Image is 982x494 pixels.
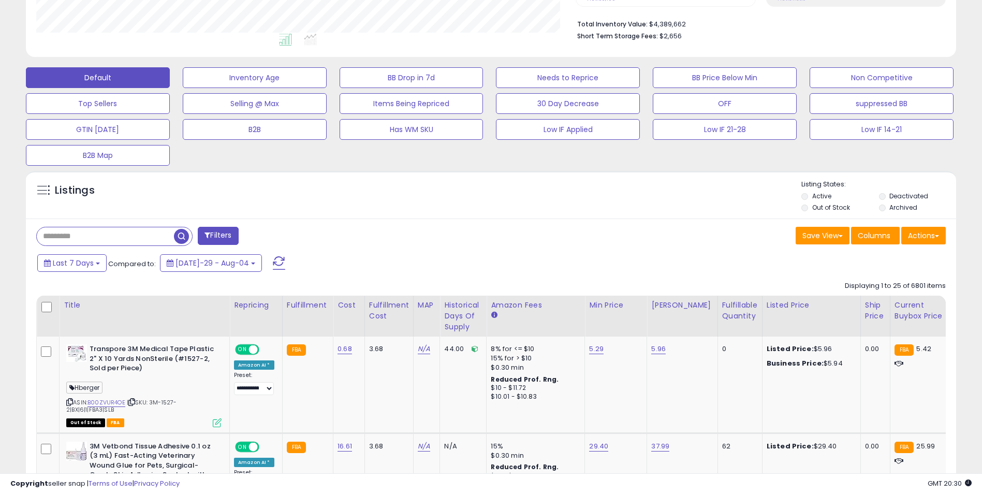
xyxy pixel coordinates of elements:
[369,344,405,354] div: 3.68
[234,360,274,370] div: Amazon AI *
[577,20,648,28] b: Total Inventory Value:
[66,442,87,461] img: 41cJb80ayML._SL40_.jpg
[338,344,352,354] a: 0.68
[287,344,306,356] small: FBA
[234,300,278,311] div: Repricing
[287,442,306,453] small: FBA
[895,442,914,453] small: FBA
[234,372,274,395] div: Preset:
[338,441,352,452] a: 16.61
[183,67,327,88] button: Inventory Age
[865,300,886,322] div: Ship Price
[26,93,170,114] button: Top Sellers
[183,119,327,140] button: B2B
[810,119,954,140] button: Low IF 14-21
[577,32,658,40] b: Short Term Storage Fees:
[66,398,177,414] span: | SKU: 3M-1527-2|BX|6|1|FBA3|SLB
[491,363,577,372] div: $0.30 min
[66,344,222,426] div: ASIN:
[767,344,853,354] div: $5.96
[369,300,409,322] div: Fulfillment Cost
[491,300,580,311] div: Amazon Fees
[418,300,436,311] div: MAP
[577,17,938,30] li: $4,389,662
[444,442,478,451] div: N/A
[198,227,238,245] button: Filters
[722,300,758,322] div: Fulfillable Quantity
[651,300,713,311] div: [PERSON_NAME]
[889,192,928,200] label: Deactivated
[444,344,478,354] div: 44.00
[55,183,95,198] h5: Listings
[160,254,262,272] button: [DATE]-29 - Aug-04
[496,67,640,88] button: Needs to Reprice
[444,300,482,332] div: Historical Days Of Supply
[108,259,156,269] span: Compared to:
[418,441,430,452] a: N/A
[26,67,170,88] button: Default
[767,442,853,451] div: $29.40
[491,462,559,471] b: Reduced Prof. Rng.
[901,227,946,244] button: Actions
[889,203,917,212] label: Archived
[767,359,853,368] div: $5.94
[916,344,931,354] span: 5.42
[653,119,797,140] button: Low IF 21-28
[234,458,274,467] div: Amazon AI *
[916,441,935,451] span: 25.99
[810,67,954,88] button: Non Competitive
[10,478,48,488] strong: Copyright
[134,478,180,488] a: Privacy Policy
[37,254,107,272] button: Last 7 Days
[236,345,249,354] span: ON
[845,281,946,291] div: Displaying 1 to 25 of 6801 items
[258,345,274,354] span: OFF
[491,393,577,401] div: $10.01 - $10.83
[89,478,133,488] a: Terms of Use
[491,442,577,451] div: 15%
[340,119,483,140] button: Has WM SKU
[340,93,483,114] button: Items Being Repriced
[653,93,797,114] button: OFF
[659,31,682,41] span: $2,656
[340,67,483,88] button: BB Drop in 7d
[496,119,640,140] button: Low IF Applied
[767,300,856,311] div: Listed Price
[651,441,669,452] a: 37.99
[589,344,604,354] a: 5.29
[491,451,577,460] div: $0.30 min
[66,344,87,362] img: 41x8B8zyApL._SL40_.jpg
[796,227,849,244] button: Save View
[287,300,329,311] div: Fulfillment
[183,93,327,114] button: Selling @ Max
[801,180,956,190] p: Listing States:
[491,375,559,384] b: Reduced Prof. Rng.
[418,344,430,354] a: N/A
[10,479,180,489] div: seller snap | |
[895,344,914,356] small: FBA
[53,258,94,268] span: Last 7 Days
[810,93,954,114] button: suppressed BB
[895,300,948,322] div: Current Buybox Price
[236,442,249,451] span: ON
[812,203,850,212] label: Out of Stock
[865,344,882,354] div: 0.00
[338,300,360,311] div: Cost
[369,442,405,451] div: 3.68
[491,344,577,354] div: 8% for <= $10
[496,93,640,114] button: 30 Day Decrease
[491,384,577,393] div: $10 - $11.72
[928,478,972,488] span: 2025-08-12 20:30 GMT
[865,442,882,451] div: 0.00
[66,418,105,427] span: All listings that are currently out of stock and unavailable for purchase on Amazon
[651,344,666,354] a: 5.96
[722,442,754,451] div: 62
[767,358,824,368] b: Business Price:
[851,227,900,244] button: Columns
[722,344,754,354] div: 0
[175,258,249,268] span: [DATE]-29 - Aug-04
[589,441,608,452] a: 29.40
[491,354,577,363] div: 15% for > $10
[66,382,102,394] span: Hberger
[90,344,215,376] b: Transpore 3M Medical Tape Plastic 2" X 10 Yards NonSterile (#1527-2, Sold per Piece)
